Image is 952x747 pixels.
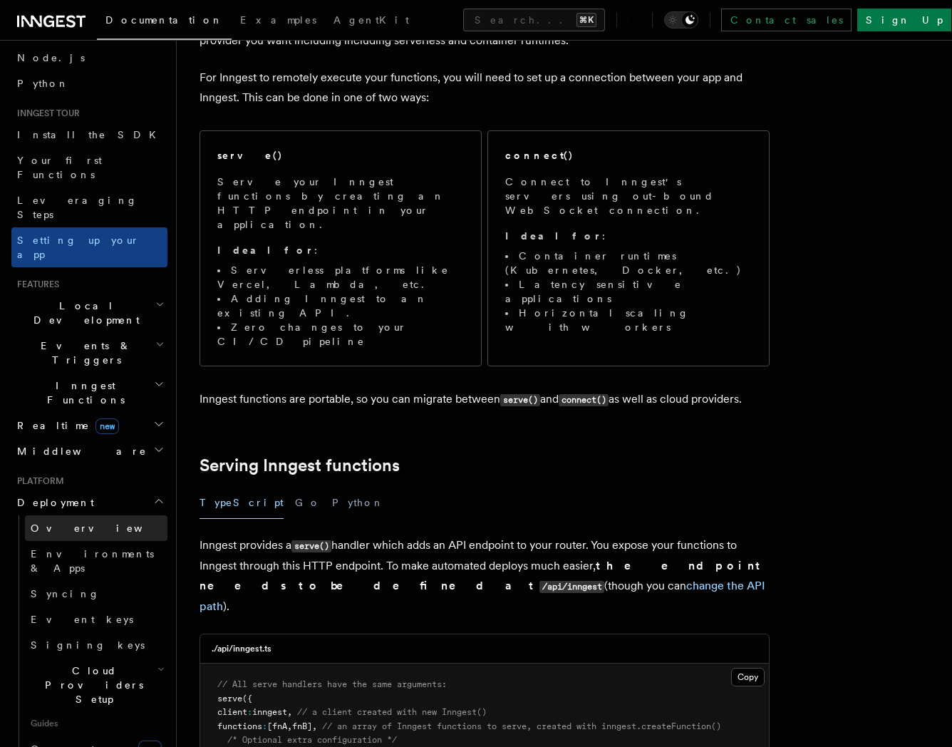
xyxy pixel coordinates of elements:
[505,230,602,242] strong: Ideal for
[297,707,487,717] span: // a client created with new Inngest()
[31,588,100,599] span: Syncing
[11,187,167,227] a: Leveraging Steps
[217,694,242,704] span: serve
[212,643,271,654] h3: ./api/inngest.ts
[25,541,167,581] a: Environments & Apps
[217,175,464,232] p: Serve your Inngest functions by creating an HTTP endpoint in your application.
[11,293,167,333] button: Local Development
[505,175,752,217] p: Connect to Inngest's servers using out-bound WebSocket connection.
[333,14,409,26] span: AgentKit
[217,320,464,349] li: Zero changes to your CI/CD pipeline
[17,129,165,140] span: Install the SDK
[17,78,69,89] span: Python
[200,68,770,108] p: For Inngest to remotely execute your functions, you will need to set up a connection between your...
[227,735,397,745] span: /* Optional extra configuration */
[11,378,154,407] span: Inngest Functions
[95,418,119,434] span: new
[505,306,752,334] li: Horizontal scaling with workers
[11,495,94,510] span: Deployment
[857,9,951,31] a: Sign Up
[11,148,167,187] a: Your first Functions
[232,4,325,38] a: Examples
[576,13,596,27] kbd: ⌘K
[292,721,312,731] span: fnB]
[505,277,752,306] li: Latency sensitive applications
[287,721,292,731] span: ,
[332,487,384,519] button: Python
[487,130,770,366] a: connect()Connect to Inngest's servers using out-bound WebSocket connection.Ideal for:Container ru...
[11,444,147,458] span: Middleware
[247,707,252,717] span: :
[11,339,155,367] span: Events & Triggers
[322,721,721,731] span: // an array of Inngest functions to serve, created with inngest.createFunction()
[25,632,167,658] a: Signing keys
[31,639,145,651] span: Signing keys
[11,122,167,148] a: Install the SDK
[505,229,752,243] p: :
[25,664,157,706] span: Cloud Providers Setup
[11,438,167,464] button: Middleware
[505,148,574,163] h2: connect()
[721,9,852,31] a: Contact sales
[11,108,80,119] span: Inngest tour
[217,263,464,292] li: Serverless platforms like Vercel, Lambda, etc.
[252,707,287,717] span: inngest
[11,490,167,515] button: Deployment
[242,694,252,704] span: ({
[11,227,167,267] a: Setting up your app
[505,249,752,277] li: Container runtimes (Kubernetes, Docker, etc.)
[262,721,267,731] span: :
[11,279,59,290] span: Features
[25,607,167,632] a: Event keys
[11,413,167,438] button: Realtimenew
[200,487,284,519] button: TypeScript
[217,679,447,689] span: // All serve handlers have the same arguments:
[200,535,770,617] p: Inngest provides a handler which adds an API endpoint to your router. You expose your functions t...
[217,721,262,731] span: functions
[664,11,698,29] button: Toggle dark mode
[105,14,223,26] span: Documentation
[17,155,102,180] span: Your first Functions
[17,195,138,220] span: Leveraging Steps
[217,292,464,320] li: Adding Inngest to an existing API.
[463,9,605,31] button: Search...⌘K
[25,712,167,735] span: Guides
[559,394,609,406] code: connect()
[11,373,167,413] button: Inngest Functions
[539,581,604,593] code: /api/inngest
[31,614,133,625] span: Event keys
[287,707,292,717] span: ,
[25,581,167,607] a: Syncing
[240,14,316,26] span: Examples
[217,243,464,257] p: :
[267,721,287,731] span: [fnA
[25,515,167,541] a: Overview
[312,721,317,731] span: ,
[31,522,177,534] span: Overview
[17,235,140,260] span: Setting up your app
[11,333,167,373] button: Events & Triggers
[97,4,232,40] a: Documentation
[31,548,154,574] span: Environments & Apps
[217,148,283,163] h2: serve()
[25,658,167,712] button: Cloud Providers Setup
[217,707,247,717] span: client
[11,45,167,71] a: Node.js
[11,299,155,327] span: Local Development
[325,4,418,38] a: AgentKit
[200,130,482,366] a: serve()Serve your Inngest functions by creating an HTTP endpoint in your application.Ideal for:Se...
[500,394,540,406] code: serve()
[11,475,64,487] span: Platform
[731,668,765,686] button: Copy
[11,418,119,433] span: Realtime
[291,540,331,552] code: serve()
[200,455,400,475] a: Serving Inngest functions
[11,71,167,96] a: Python
[217,244,314,256] strong: Ideal for
[200,389,770,410] p: Inngest functions are portable, so you can migrate between and as well as cloud providers.
[295,487,321,519] button: Go
[17,52,85,63] span: Node.js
